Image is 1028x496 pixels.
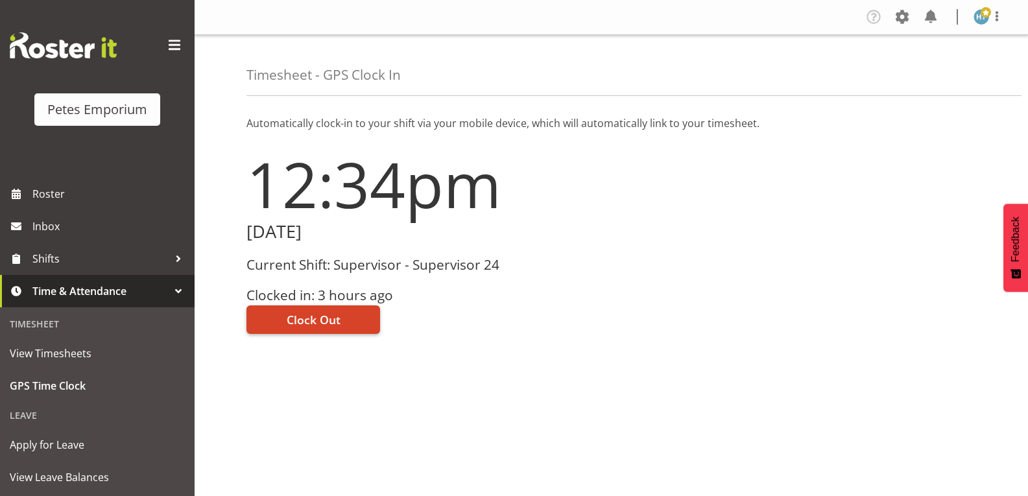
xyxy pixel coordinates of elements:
span: GPS Time Clock [10,376,185,396]
span: Roster [32,184,188,204]
h3: Current Shift: Supervisor - Supervisor 24 [246,257,604,272]
img: helena-tomlin701.jpg [974,9,989,25]
span: View Leave Balances [10,467,185,487]
a: Apply for Leave [3,429,191,461]
h3: Clocked in: 3 hours ago [246,288,604,303]
p: Automatically clock-in to your shift via your mobile device, which will automatically link to you... [246,115,976,131]
h2: [DATE] [246,222,604,242]
a: View Leave Balances [3,461,191,493]
span: Shifts [32,249,169,268]
span: Inbox [32,217,188,236]
img: Rosterit website logo [10,32,117,58]
div: Petes Emporium [47,100,147,119]
button: Feedback - Show survey [1003,204,1028,292]
span: View Timesheets [10,344,185,363]
span: Apply for Leave [10,435,185,455]
span: Clock Out [287,311,341,328]
div: Timesheet [3,311,191,337]
span: Feedback [1010,217,1022,262]
div: Leave [3,402,191,429]
button: Clock Out [246,305,380,334]
span: Time & Attendance [32,281,169,301]
a: GPS Time Clock [3,370,191,402]
h4: Timesheet - GPS Clock In [246,67,401,82]
h1: 12:34pm [246,149,604,219]
a: View Timesheets [3,337,191,370]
